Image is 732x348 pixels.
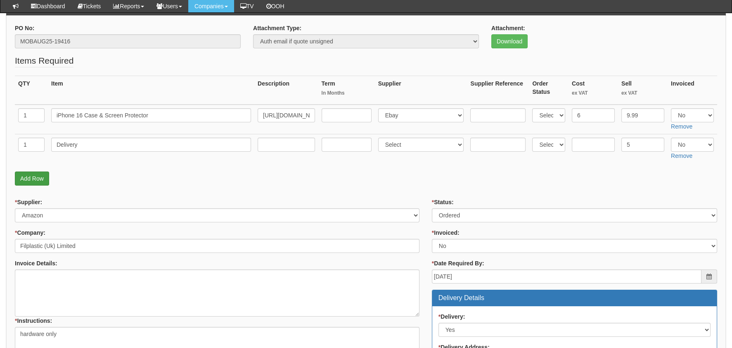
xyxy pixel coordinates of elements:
a: Add Row [15,172,49,186]
label: Delivery: [438,312,465,321]
label: Company: [15,229,45,237]
small: In Months [322,90,372,97]
th: Invoiced [668,76,717,105]
th: QTY [15,76,48,105]
th: Supplier [375,76,467,105]
a: Remove [671,123,692,130]
h3: Delivery Details [438,294,711,302]
th: Item [48,76,254,105]
label: Instructions: [15,317,52,325]
th: Description [254,76,318,105]
label: Date Required By: [432,259,484,267]
label: Status: [432,198,454,206]
th: Cost [569,76,618,105]
th: Supplier Reference [467,76,529,105]
a: Remove [671,153,692,159]
small: ex VAT [621,90,664,97]
label: Invoiced: [432,229,460,237]
legend: Items Required [15,55,73,67]
label: Invoice Details: [15,259,57,267]
label: Attachment Type: [253,24,301,32]
a: Download [491,34,528,48]
small: ex VAT [572,90,615,97]
label: Attachment: [491,24,525,32]
label: PO No: [15,24,34,32]
th: Order Status [529,76,569,105]
label: Supplier: [15,198,42,206]
th: Sell [618,76,668,105]
th: Term [318,76,375,105]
